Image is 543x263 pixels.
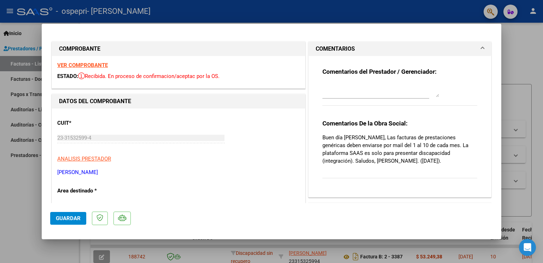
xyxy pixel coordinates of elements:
[57,73,78,79] span: ESTADO:
[57,202,120,209] span: Discapacidad sin recupero
[57,187,130,195] p: Area destinado *
[59,45,100,52] strong: COMPROBANTE
[59,98,131,105] strong: DATOS DEL COMPROBANTE
[309,42,491,56] mat-expansion-panel-header: COMENTARIOS
[50,212,86,225] button: Guardar
[57,119,130,127] p: CUIT
[309,56,491,197] div: COMENTARIOS
[78,73,220,79] span: Recibida. En proceso de confirmacion/aceptac por la OS.
[519,239,536,256] div: Open Intercom Messenger
[322,68,437,75] strong: Comentarios del Prestador / Gerenciador:
[322,134,477,165] p: Buen día [PERSON_NAME], Las facturas de prestaciones genéricas deben enviarse por mail del 1 al 1...
[316,45,355,53] h1: COMENTARIOS
[57,168,300,177] p: [PERSON_NAME]
[57,156,111,162] span: ANALISIS PRESTADOR
[322,120,408,127] strong: Comentarios De la Obra Social:
[56,215,81,222] span: Guardar
[57,62,108,68] a: VER COMPROBANTE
